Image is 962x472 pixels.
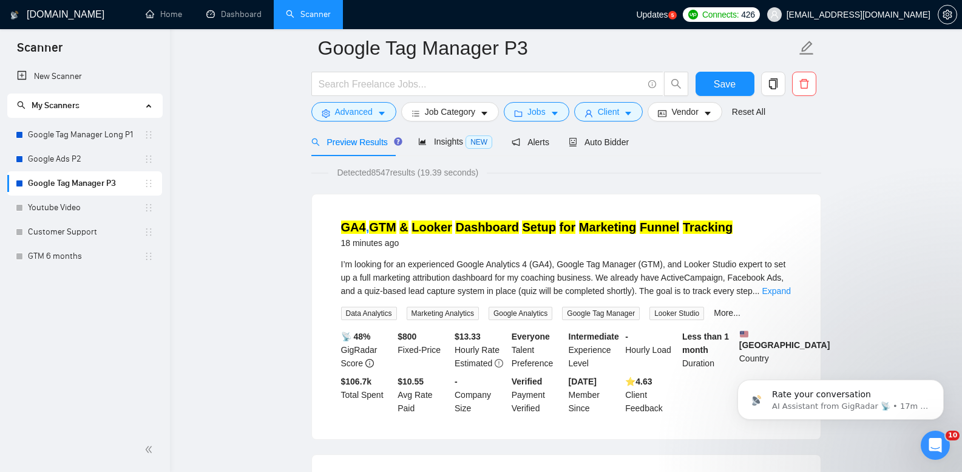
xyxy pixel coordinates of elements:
[696,72,754,96] button: Save
[7,171,162,196] li: Google Tag Manager P3
[365,359,374,368] span: info-circle
[318,33,796,63] input: Scanner name...
[455,221,518,234] mark: Dashboard
[395,375,452,415] div: Avg Rate Paid
[144,251,154,261] span: holder
[311,138,320,146] span: search
[598,105,620,118] span: Client
[452,375,509,415] div: Company Size
[664,72,688,96] button: search
[455,377,458,386] b: -
[648,102,722,121] button: idcardVendorcaret-down
[702,8,739,21] span: Connects:
[623,375,680,415] div: Client Feedback
[703,109,712,118] span: caret-down
[625,332,628,341] b: -
[480,109,489,118] span: caret-down
[584,109,593,118] span: user
[569,138,577,146] span: robot
[7,244,162,268] li: GTM 6 months
[341,258,791,298] div: I’m looking for an experienced Google Analytics 4 (GA4), Google Tag Manager (GTM), and Looker Stu...
[946,431,960,440] span: 10
[341,332,371,341] b: 📡 48%
[28,123,144,147] a: Google Tag Manager Long P1
[28,196,144,220] a: Youtube Video
[341,377,372,386] b: $ 106.7k
[407,307,479,320] span: Marketing Analytics
[144,179,154,188] span: holder
[412,221,452,234] mark: Looker
[566,330,623,370] div: Experience Level
[311,137,399,147] span: Preview Results
[688,10,698,19] img: upwork-logo.png
[335,105,373,118] span: Advanced
[399,221,408,234] mark: &
[514,109,523,118] span: folder
[560,221,576,234] mark: for
[393,136,404,147] div: Tooltip anchor
[466,135,492,149] span: NEW
[792,72,816,96] button: delete
[322,109,330,118] span: setting
[369,221,396,234] mark: GTM
[504,102,569,121] button: folderJobscaret-down
[512,377,543,386] b: Verified
[668,11,677,19] a: 5
[144,154,154,164] span: holder
[339,330,396,370] div: GigRadar Score
[319,77,643,92] input: Search Freelance Jobs...
[625,377,652,386] b: ⭐️ 4.63
[28,171,144,196] a: Google Tag Manager P3
[649,307,704,320] span: Looker Studio
[719,354,962,439] iframe: Intercom notifications message
[418,137,427,146] span: area-chart
[569,137,629,147] span: Auto Bidder
[28,244,144,268] a: GTM 6 months
[286,9,331,19] a: searchScanner
[683,221,733,234] mark: Tracking
[770,10,779,19] span: user
[455,332,481,341] b: $ 13.33
[739,330,830,350] b: [GEOGRAPHIC_DATA]
[623,330,680,370] div: Hourly Load
[311,102,396,121] button: settingAdvancedcaret-down
[489,307,552,320] span: Google Analytics
[658,109,666,118] span: idcard
[509,330,566,370] div: Talent Preference
[648,80,656,88] span: info-circle
[566,375,623,415] div: Member Since
[206,9,262,19] a: dashboardDashboard
[328,166,487,179] span: Detected 8547 results (19.39 seconds)
[17,101,25,109] span: search
[401,102,499,121] button: barsJob Categorycaret-down
[7,39,72,64] span: Scanner
[574,102,643,121] button: userClientcaret-down
[509,375,566,415] div: Payment Verified
[398,377,424,386] b: $10.55
[425,105,475,118] span: Job Category
[341,221,366,234] mark: GA4
[17,64,152,89] a: New Scanner
[341,236,733,250] div: 18 minutes ago
[146,9,182,19] a: homeHome
[938,10,957,19] a: setting
[144,130,154,140] span: holder
[562,307,640,320] span: Google Tag Manager
[7,196,162,220] li: Youtube Video
[921,431,950,460] iframe: Intercom live chat
[512,332,550,341] b: Everyone
[512,137,549,147] span: Alerts
[28,220,144,244] a: Customer Support
[398,332,416,341] b: $ 800
[680,330,737,370] div: Duration
[714,77,736,92] span: Save
[636,10,668,19] span: Updates
[7,220,162,244] li: Customer Support
[341,259,786,296] span: I’m looking for an experienced Google Analytics 4 (GA4), Google Tag Manager (GTM), and Looker Stu...
[569,332,619,341] b: Intermediate
[762,78,785,89] span: copy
